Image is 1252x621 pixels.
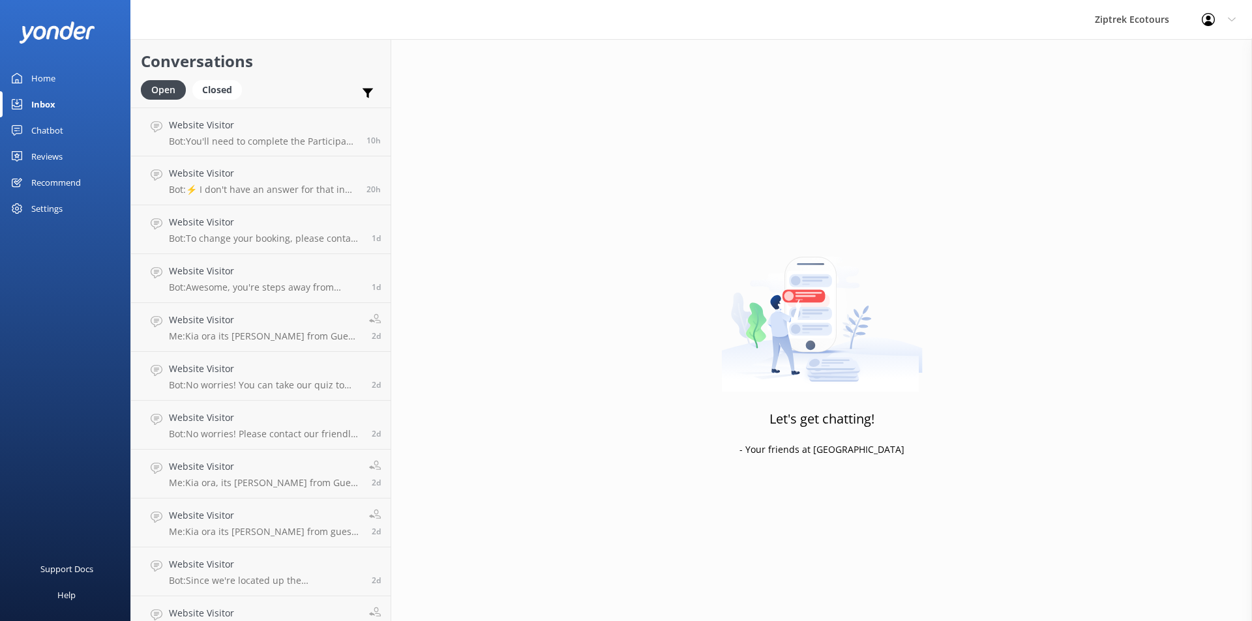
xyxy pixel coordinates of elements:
h4: Website Visitor [169,606,359,620]
p: - Your friends at [GEOGRAPHIC_DATA] [739,442,904,457]
h3: Let's get chatting! [769,409,874,429]
p: Bot: Awesome, you're steps away from ziplining! It's easiest to book your zipline experience onli... [169,282,362,293]
p: Bot: You'll need to complete the Participant Consent Form for our zipline tours. You can find it ... [169,136,357,147]
span: 05:42pm 08-Aug-2025 (UTC +12:00) Pacific/Auckland [372,477,381,488]
div: Chatbot [31,117,63,143]
a: Website VisitorMe:Kia ora its [PERSON_NAME] from guest services. How can I help you [DATE]?2d [131,498,391,547]
p: Me: Kia ora, its [PERSON_NAME] from Guest Services. What date are you trying to book for? [169,477,359,489]
div: Inbox [31,91,55,117]
h4: Website Visitor [169,557,362,571]
div: Recommend [31,169,81,195]
a: Closed [192,82,248,96]
div: Closed [192,80,242,100]
a: Website VisitorBot:No worries! Please contact our friendly Guest Services Team by emailing us at ... [131,401,391,450]
p: Bot: No worries! You can take our quiz to find the best zipline adventure for you at [URL][DOMAIN... [169,379,362,391]
h4: Website Visitor [169,508,359,523]
h4: Website Visitor [169,166,357,181]
span: 10:14pm 10-Aug-2025 (UTC +12:00) Pacific/Auckland [366,135,381,146]
a: Website VisitorBot:No worries! You can take our quiz to find the best zipline adventure for you a... [131,352,391,401]
p: Me: Kia ora its [PERSON_NAME] from Guest Services. How can I help you [DATE]? [169,330,359,342]
span: 08:59am 09-Aug-2025 (UTC +12:00) Pacific/Auckland [372,330,381,341]
span: 11:46pm 08-Aug-2025 (UTC +12:00) Pacific/Auckland [372,379,381,390]
div: Home [31,65,55,91]
div: Open [141,80,186,100]
div: Reviews [31,143,63,169]
a: Website VisitorBot:Awesome, you're steps away from ziplining! It's easiest to book your zipline e... [131,254,391,303]
a: Website VisitorBot:You'll need to complete the Participant Consent Form for our zipline tours. Yo... [131,108,391,156]
p: Bot: ⚡ I don't have an answer for that in my knowledge base. Please try and rephrase your questio... [169,184,357,195]
p: Bot: Since we're located up the [GEOGRAPHIC_DATA], just a 10-minute walk from the center of town,... [169,575,362,586]
span: 11:39am 08-Aug-2025 (UTC +12:00) Pacific/Auckland [372,575,381,586]
p: Me: Kia ora its [PERSON_NAME] from guest services. How can I help you [DATE]? [169,526,359,538]
h4: Website Visitor [169,411,362,425]
h4: Website Visitor [169,313,359,327]
h4: Website Visitor [169,459,359,474]
p: Bot: To change your booking, please contact our friendly Guest Services Team by emailing [EMAIL_A... [169,233,362,244]
a: Website VisitorMe:Kia ora, its [PERSON_NAME] from Guest Services. What date are you trying to boo... [131,450,391,498]
div: Support Docs [40,556,93,582]
span: 12:48pm 10-Aug-2025 (UTC +12:00) Pacific/Auckland [366,184,381,195]
h4: Website Visitor [169,215,362,229]
p: Bot: No worries! Please contact our friendly Guest Services Team by emailing us at [EMAIL_ADDRESS... [169,428,362,440]
h4: Website Visitor [169,118,357,132]
h4: Website Visitor [169,264,362,278]
span: 11:52am 08-Aug-2025 (UTC +12:00) Pacific/Auckland [372,526,381,537]
a: Website VisitorBot:Since we're located up the [GEOGRAPHIC_DATA], just a 10-minute walk from the c... [131,547,391,596]
div: Settings [31,195,63,222]
a: Open [141,82,192,96]
h4: Website Visitor [169,362,362,376]
span: 10:26am 09-Aug-2025 (UTC +12:00) Pacific/Auckland [372,282,381,293]
div: Help [57,582,76,608]
a: Website VisitorBot:To change your booking, please contact our friendly Guest Services Team by ema... [131,205,391,254]
span: 07:02pm 09-Aug-2025 (UTC +12:00) Pacific/Auckland [372,233,381,244]
img: yonder-white-logo.png [20,22,95,43]
a: Website VisitorMe:Kia ora its [PERSON_NAME] from Guest Services. How can I help you [DATE]?2d [131,303,391,352]
h2: Conversations [141,49,381,74]
a: Website VisitorBot:⚡ I don't have an answer for that in my knowledge base. Please try and rephras... [131,156,391,205]
span: 08:24pm 08-Aug-2025 (UTC +12:00) Pacific/Auckland [372,428,381,439]
img: artwork of a man stealing a conversation from at giant smartphone [721,229,923,392]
